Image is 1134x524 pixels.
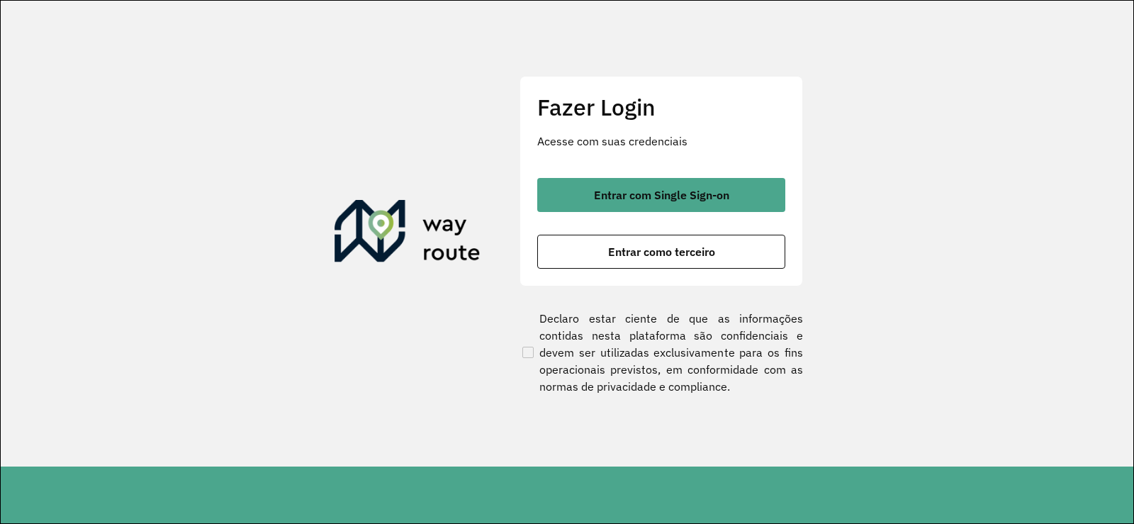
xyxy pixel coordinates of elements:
[537,178,785,212] button: button
[608,246,715,257] span: Entrar como terceiro
[335,200,481,268] img: Roteirizador AmbevTech
[594,189,729,201] span: Entrar com Single Sign-on
[537,133,785,150] p: Acesse com suas credenciais
[537,94,785,121] h2: Fazer Login
[520,310,803,395] label: Declaro estar ciente de que as informações contidas nesta plataforma são confidenciais e devem se...
[537,235,785,269] button: button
